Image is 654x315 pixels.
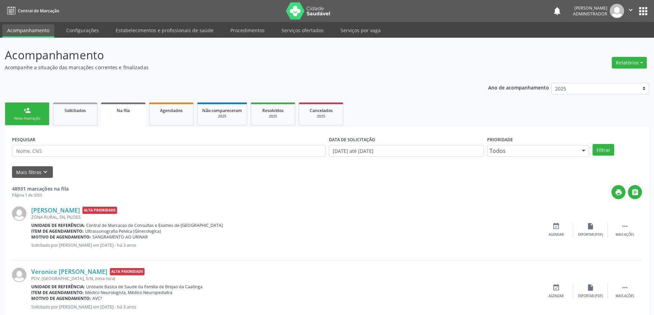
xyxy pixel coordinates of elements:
b: Motivo de agendamento: [31,234,91,240]
div: Mais ações [616,294,634,299]
p: Acompanhe a situação das marcações correntes e finalizadas [5,64,456,71]
span: Ultrassonografia Pelvica (Ginecologica) [85,228,161,234]
span: Agendados [160,108,183,113]
button: Relatórios [612,57,647,69]
span: Solicitados [65,108,86,113]
a: Veronice [PERSON_NAME] [31,268,107,275]
button: apps [637,5,649,17]
b: Unidade de referência: [31,284,85,290]
p: Solicitado por [PERSON_NAME] em [DATE] - há 3 anos [31,242,539,248]
b: Item de agendamento: [31,290,84,295]
a: Estabelecimentos e profissionais de saúde [111,24,218,36]
a: Configurações [61,24,104,36]
button:  [624,4,637,18]
i: keyboard_arrow_down [42,168,49,176]
span: Administrador [573,11,607,17]
div: Exportar (PDF) [578,294,603,299]
a: Acompanhamento [2,24,54,38]
p: Ano de acompanhamento [488,83,549,92]
span: Todos [490,147,575,154]
strong: 48931 marcações na fila [12,185,69,192]
a: Serviços ofertados [277,24,329,36]
div: Página 1 de 3263 [12,192,69,198]
a: [PERSON_NAME] [31,206,80,214]
div: POV. [GEOGRAPHIC_DATA], S/N, zona rural [31,276,539,281]
p: Acompanhamento [5,47,456,64]
span: Alta Prioridade [110,268,145,275]
input: Selecione um intervalo [329,145,484,157]
label: PESQUISAR [12,134,35,145]
div: Agendar [549,294,564,299]
button: print [611,185,626,199]
span: Central de Marcacao de Consultas e Exames de [GEOGRAPHIC_DATA] [86,222,223,228]
i: event_available [552,222,560,230]
img: img [12,206,26,221]
i: insert_drive_file [587,284,594,291]
div: Agendar [549,232,564,237]
div: Exportar (PDF) [578,232,603,237]
div: 2025 [202,114,242,119]
label: Prioridade [487,134,513,145]
div: ZONA RURAL, SN, PILOES [31,214,539,220]
a: Serviços por vaga [336,24,386,36]
span: SANGRAMENTO AO URINAR [92,234,148,240]
i:  [631,189,639,196]
button:  [628,185,642,199]
div: Mais ações [616,232,634,237]
a: Procedimentos [226,24,269,36]
b: Item de agendamento: [31,228,84,234]
span: Alta Prioridade [82,207,117,214]
div: person_add [23,107,31,114]
label: DATA DE SOLICITAÇÃO [329,134,375,145]
i:  [621,284,629,291]
i: print [615,189,622,196]
button: Filtrar [593,144,614,156]
img: img [12,268,26,282]
b: Motivo de agendamento: [31,295,91,301]
b: Unidade de referência: [31,222,85,228]
i:  [621,222,629,230]
span: Resolvidos [262,108,284,113]
div: 2025 [256,114,290,119]
span: Cancelados [310,108,333,113]
input: Nome, CNS [12,145,325,157]
span: Não compareceram [202,108,242,113]
p: Solicitado por [PERSON_NAME] em [DATE] - há 3 anos [31,304,539,310]
img: img [610,4,624,18]
span: Unidade Basica de Saude da Familia de Brejao da Caatinga [86,284,203,290]
i: insert_drive_file [587,222,594,230]
i:  [627,6,634,14]
div: Nova marcação [10,116,44,121]
i: event_available [552,284,560,291]
span: Médico Neurologista, Médico Neuropediatra [85,290,172,295]
a: Central de Marcação [5,5,59,16]
div: [PERSON_NAME] [573,5,607,11]
span: AVC? [92,295,102,301]
span: Na fila [117,108,130,113]
button: Mais filtroskeyboard_arrow_down [12,166,53,178]
div: 2025 [304,114,338,119]
button: notifications [552,6,562,16]
span: Central de Marcação [18,8,59,14]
